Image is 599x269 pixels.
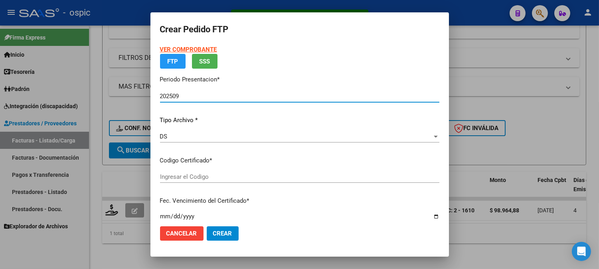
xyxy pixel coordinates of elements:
button: Crear [207,226,239,241]
span: FTP [167,58,178,65]
button: FTP [160,54,186,69]
span: Cancelar [166,230,197,237]
div: Open Intercom Messenger [572,242,591,261]
span: Crear [213,230,232,237]
p: Codigo Certificado [160,156,439,165]
p: Tipo Archivo * [160,116,439,125]
h2: Crear Pedido FTP [160,22,439,37]
a: VER COMPROBANTE [160,46,217,53]
button: SSS [192,54,217,69]
span: DS [160,133,168,140]
span: SSS [199,58,210,65]
p: Periodo Presentacion [160,75,439,84]
button: Cancelar [160,226,204,241]
p: Fec. Vencimiento del Certificado [160,196,439,206]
